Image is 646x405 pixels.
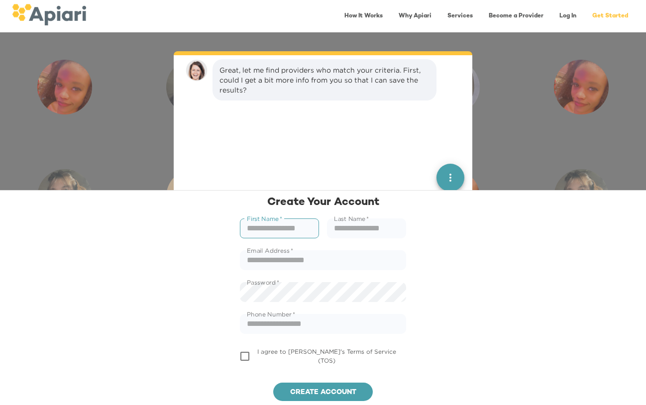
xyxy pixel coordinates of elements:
a: Terms of Service (TOS) [318,348,396,364]
img: amy.37686e0395c82528988e.png [186,59,208,81]
a: Become a Provider [483,6,549,26]
button: quick menu [436,164,464,192]
img: logo [12,4,86,25]
span: I agree to [PERSON_NAME]'s [257,348,396,364]
button: Create account [273,383,373,402]
a: Log In [553,6,582,26]
span: Create account [281,387,365,399]
a: Why Apiari [393,6,437,26]
a: Get Started [586,6,634,26]
div: Great, let me find providers who match your criteria. First, could I get a bit more info from you... [219,65,430,95]
a: Services [441,6,479,26]
a: How It Works [338,6,389,26]
div: Create Your Account [240,195,406,210]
